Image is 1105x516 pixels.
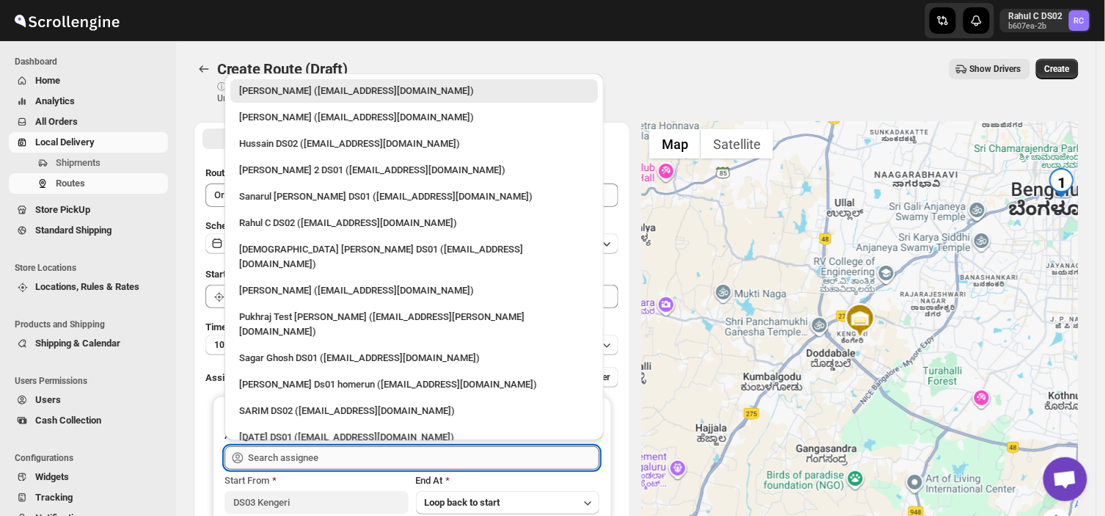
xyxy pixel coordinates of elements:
[9,277,168,297] button: Locations, Rules & Rates
[225,156,604,182] li: Ali Husain 2 DS01 (petec71113@advitize.com)
[416,473,599,488] div: End At
[205,220,264,231] span: Scheduled for
[225,423,604,449] li: Raja DS01 (gasecig398@owlny.com)
[225,344,604,370] li: Sagar Ghosh DS01 (loneyoj483@downlor.com)
[949,59,1030,79] button: Show Drivers
[35,75,60,86] span: Home
[35,281,139,292] span: Locations, Rules & Rates
[1047,168,1076,197] div: 1
[225,208,604,235] li: Rahul C DS02 (rahul.chopra@home-run.co)
[205,269,321,280] span: Start Location (Warehouse)
[239,283,589,298] div: [PERSON_NAME] ([EMAIL_ADDRESS][DOMAIN_NAME])
[225,475,269,486] span: Start From
[35,116,78,127] span: All Orders
[225,276,604,302] li: Vikas Rathod (lolegiy458@nalwan.com)
[239,351,589,366] div: Sagar Ghosh DS01 ([EMAIL_ADDRESS][DOMAIN_NAME])
[649,129,701,159] button: Show street map
[239,430,589,445] div: [DATE] DS01 ([EMAIL_ADDRESS][DOMAIN_NAME])
[239,137,589,151] div: Hussain DS02 ([EMAIL_ADDRESS][DOMAIN_NAME])
[35,492,73,503] span: Tracking
[35,137,95,148] span: Local Delivery
[239,242,589,272] div: [DEMOGRAPHIC_DATA] [PERSON_NAME] DS01 ([EMAIL_ADDRESS][DOMAIN_NAME])
[12,2,122,39] img: ScrollEngine
[225,79,604,103] li: Rahul Chopra (pukhraj@home-run.co)
[1043,457,1087,501] a: Open chat
[9,390,168,410] button: Users
[203,128,411,149] button: All Route Options
[9,467,168,487] button: Widgets
[239,189,589,204] div: Sanarul [PERSON_NAME] DS01 ([EMAIL_ADDRESS][DOMAIN_NAME])
[217,81,448,104] p: ⓘ Shipments can also be added from Shipments menu Unrouted tab
[239,163,589,178] div: [PERSON_NAME] 2 DS01 ([EMAIL_ADDRESS][DOMAIN_NAME])
[205,321,265,333] span: Time Per Stop
[1069,10,1090,31] span: Rahul C DS02
[9,91,168,112] button: Analytics
[416,491,599,515] button: Loop back to start
[15,56,169,68] span: Dashboard
[15,452,169,464] span: Configurations
[225,396,604,423] li: SARIM DS02 (xititor414@owlny.com)
[1045,63,1070,75] span: Create
[9,153,168,173] button: Shipments
[194,59,214,79] button: Routes
[1074,16,1084,26] text: RC
[56,157,101,168] span: Shipments
[239,84,589,98] div: [PERSON_NAME] ([EMAIL_ADDRESS][DOMAIN_NAME])
[1036,59,1079,79] button: Create
[239,310,589,339] div: Pukhraj Test [PERSON_NAME] ([EMAIL_ADDRESS][PERSON_NAME][DOMAIN_NAME])
[239,110,589,125] div: [PERSON_NAME] ([EMAIL_ADDRESS][DOMAIN_NAME])
[239,404,589,418] div: SARIM DS02 ([EMAIL_ADDRESS][DOMAIN_NAME])
[225,370,604,396] li: Sourav Ds01 homerun (bamij29633@eluxeer.com)
[205,233,619,254] button: [DATE]|[DATE]
[214,339,258,351] span: 10 minutes
[1009,10,1063,22] p: Rahul C DS02
[225,103,604,129] li: Mujakkir Benguli (voweh79617@daypey.com)
[35,95,75,106] span: Analytics
[35,471,69,482] span: Widgets
[35,394,61,405] span: Users
[9,487,168,508] button: Tracking
[15,375,169,387] span: Users Permissions
[205,372,245,383] span: Assign to
[701,129,773,159] button: Show satellite imagery
[9,173,168,194] button: Routes
[56,178,85,189] span: Routes
[217,60,348,78] span: Create Route (Draft)
[205,335,619,355] button: 10 minutes
[9,112,168,132] button: All Orders
[9,70,168,91] button: Home
[1009,22,1063,31] p: b607ea-2b
[35,204,90,215] span: Store PickUp
[225,129,604,156] li: Hussain DS02 (jarav60351@abatido.com)
[225,235,604,276] li: Islam Laskar DS01 (vixib74172@ikowat.com)
[15,319,169,330] span: Products and Shipping
[239,377,589,392] div: [PERSON_NAME] Ds01 homerun ([EMAIL_ADDRESS][DOMAIN_NAME])
[9,333,168,354] button: Shipping & Calendar
[239,216,589,230] div: Rahul C DS02 ([EMAIL_ADDRESS][DOMAIN_NAME])
[248,446,599,470] input: Search assignee
[205,183,619,207] input: Eg: Bengaluru Route
[15,262,169,274] span: Store Locations
[205,167,257,178] span: Route Name
[225,182,604,208] li: Sanarul Haque DS01 (fefifag638@adosnan.com)
[970,63,1021,75] span: Show Drivers
[9,410,168,431] button: Cash Collection
[35,225,112,236] span: Standard Shipping
[1000,9,1091,32] button: User menu
[425,497,500,508] span: Loop back to start
[225,302,604,344] li: Pukhraj Test Grewal (lesogip197@pariag.com)
[35,338,120,349] span: Shipping & Calendar
[35,415,101,426] span: Cash Collection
